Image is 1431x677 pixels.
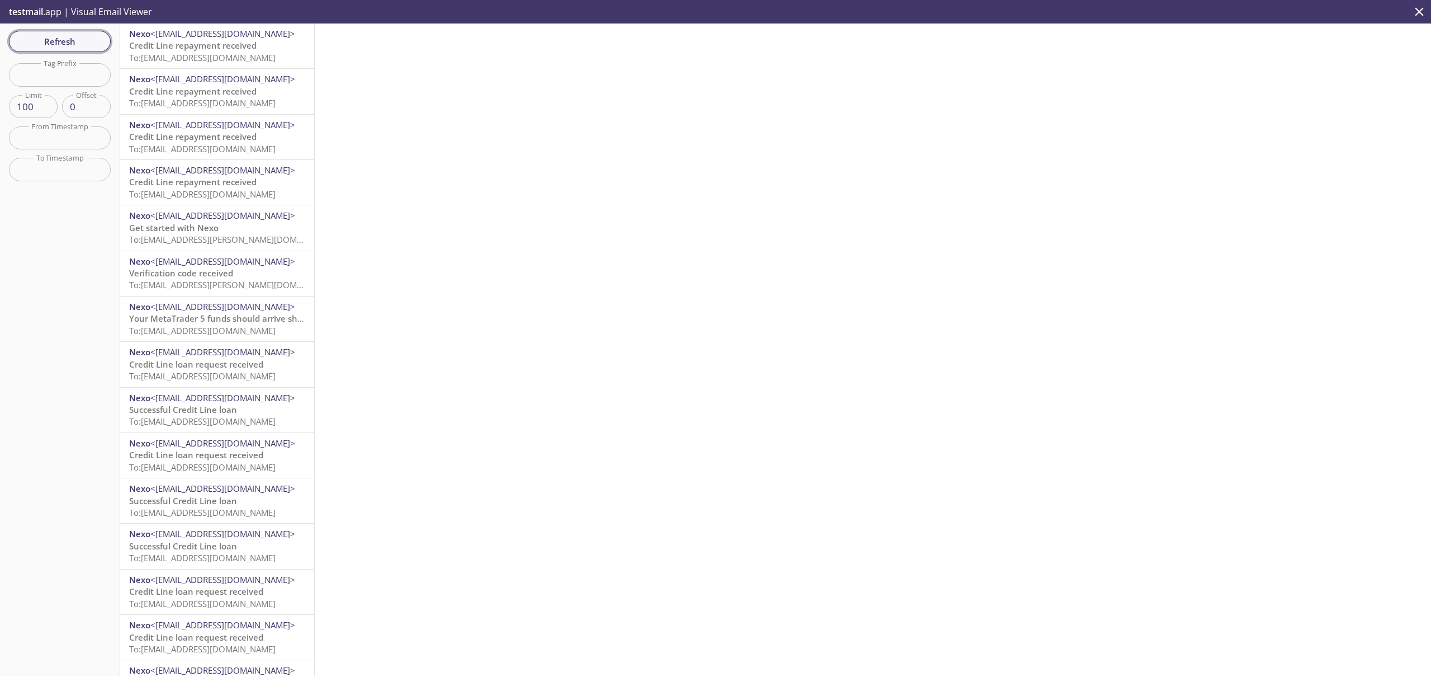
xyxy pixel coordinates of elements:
span: To: [EMAIL_ADDRESS][PERSON_NAME][DOMAIN_NAME] [129,234,340,245]
span: Verification code received [129,267,233,279]
span: <[EMAIL_ADDRESS][DOMAIN_NAME]> [150,665,295,676]
div: Nexo<[EMAIL_ADDRESS][DOMAIN_NAME]>Your MetaTrader 5 funds should arrive shortlyTo:[EMAIL_ADDRESS]... [120,297,314,341]
span: Successful Credit Line loan [129,404,237,415]
span: <[EMAIL_ADDRESS][DOMAIN_NAME]> [150,392,295,403]
span: Nexo [129,392,150,403]
span: <[EMAIL_ADDRESS][DOMAIN_NAME]> [150,28,295,39]
span: Credit Line loan request received [129,449,263,460]
span: <[EMAIL_ADDRESS][DOMAIN_NAME]> [150,574,295,585]
span: <[EMAIL_ADDRESS][DOMAIN_NAME]> [150,301,295,312]
span: Credit Line repayment received [129,40,257,51]
span: Nexo [129,665,150,676]
span: To: [EMAIL_ADDRESS][DOMAIN_NAME] [129,189,276,200]
div: Nexo<[EMAIL_ADDRESS][DOMAIN_NAME]>Successful Credit Line loanTo:[EMAIL_ADDRESS][DOMAIN_NAME] [120,388,314,432]
span: Credit Line repayment received [129,131,257,142]
div: Nexo<[EMAIL_ADDRESS][DOMAIN_NAME]>Credit Line loan request receivedTo:[EMAIL_ADDRESS][DOMAIN_NAME] [120,615,314,660]
span: <[EMAIL_ADDRESS][DOMAIN_NAME]> [150,119,295,130]
span: To: [EMAIL_ADDRESS][DOMAIN_NAME] [129,552,276,563]
span: To: [EMAIL_ADDRESS][PERSON_NAME][DOMAIN_NAME] [129,279,340,290]
span: To: [EMAIL_ADDRESS][DOMAIN_NAME] [129,370,276,382]
span: Nexo [129,210,150,221]
div: Nexo<[EMAIL_ADDRESS][DOMAIN_NAME]>Successful Credit Line loanTo:[EMAIL_ADDRESS][DOMAIN_NAME] [120,478,314,523]
span: Nexo [129,574,150,585]
span: <[EMAIL_ADDRESS][DOMAIN_NAME]> [150,73,295,84]
div: Nexo<[EMAIL_ADDRESS][DOMAIN_NAME]>Verification code receivedTo:[EMAIL_ADDRESS][PERSON_NAME][DOMAI... [120,251,314,296]
span: Credit Line repayment received [129,176,257,187]
span: Nexo [129,73,150,84]
button: Refresh [9,31,111,52]
span: Get started with Nexo [129,222,219,233]
span: <[EMAIL_ADDRESS][DOMAIN_NAME]> [150,619,295,631]
div: Nexo<[EMAIL_ADDRESS][DOMAIN_NAME]>Credit Line repayment receivedTo:[EMAIL_ADDRESS][DOMAIN_NAME] [120,69,314,114]
span: <[EMAIL_ADDRESS][DOMAIN_NAME]> [150,210,295,221]
span: Nexo [129,119,150,130]
span: <[EMAIL_ADDRESS][DOMAIN_NAME]> [150,256,295,267]
span: Nexo [129,619,150,631]
span: To: [EMAIL_ADDRESS][DOMAIN_NAME] [129,507,276,518]
span: <[EMAIL_ADDRESS][DOMAIN_NAME]> [150,528,295,539]
span: To: [EMAIL_ADDRESS][DOMAIN_NAME] [129,52,276,63]
span: To: [EMAIL_ADDRESS][DOMAIN_NAME] [129,416,276,427]
span: Nexo [129,28,150,39]
span: Nexo [129,528,150,539]
span: Credit Line loan request received [129,359,263,370]
div: Nexo<[EMAIL_ADDRESS][DOMAIN_NAME]>Credit Line repayment receivedTo:[EMAIL_ADDRESS][DOMAIN_NAME] [120,115,314,159]
span: To: [EMAIL_ADDRESS][DOMAIN_NAME] [129,462,276,473]
span: Nexo [129,483,150,494]
span: To: [EMAIL_ADDRESS][DOMAIN_NAME] [129,325,276,336]
span: Credit Line repayment received [129,86,257,97]
div: Nexo<[EMAIL_ADDRESS][DOMAIN_NAME]>Credit Line repayment receivedTo:[EMAIL_ADDRESS][DOMAIN_NAME] [120,23,314,68]
span: <[EMAIL_ADDRESS][DOMAIN_NAME]> [150,438,295,449]
span: testmail [9,6,43,18]
span: Nexo [129,438,150,449]
div: Nexo<[EMAIL_ADDRESS][DOMAIN_NAME]>Credit Line loan request receivedTo:[EMAIL_ADDRESS][DOMAIN_NAME] [120,433,314,478]
span: To: [EMAIL_ADDRESS][DOMAIN_NAME] [129,97,276,109]
span: Nexo [129,301,150,312]
span: Nexo [129,346,150,358]
span: Credit Line loan request received [129,632,263,643]
span: Successful Credit Line loan [129,540,237,552]
div: Nexo<[EMAIL_ADDRESS][DOMAIN_NAME]>Successful Credit Line loanTo:[EMAIL_ADDRESS][DOMAIN_NAME] [120,524,314,568]
div: Nexo<[EMAIL_ADDRESS][DOMAIN_NAME]>Credit Line loan request receivedTo:[EMAIL_ADDRESS][DOMAIN_NAME] [120,342,314,387]
div: Nexo<[EMAIL_ADDRESS][DOMAIN_NAME]>Credit Line repayment receivedTo:[EMAIL_ADDRESS][DOMAIN_NAME] [120,160,314,205]
div: Nexo<[EMAIL_ADDRESS][DOMAIN_NAME]>Credit Line loan request receivedTo:[EMAIL_ADDRESS][DOMAIN_NAME] [120,570,314,614]
span: <[EMAIL_ADDRESS][DOMAIN_NAME]> [150,164,295,176]
span: <[EMAIL_ADDRESS][DOMAIN_NAME]> [150,346,295,358]
span: Nexo [129,164,150,176]
span: Successful Credit Line loan [129,495,237,506]
span: To: [EMAIL_ADDRESS][DOMAIN_NAME] [129,143,276,154]
div: Nexo<[EMAIL_ADDRESS][DOMAIN_NAME]>Get started with NexoTo:[EMAIL_ADDRESS][PERSON_NAME][DOMAIN_NAME] [120,205,314,250]
span: To: [EMAIL_ADDRESS][DOMAIN_NAME] [129,598,276,609]
span: <[EMAIL_ADDRESS][DOMAIN_NAME]> [150,483,295,494]
span: Your MetaTrader 5 funds should arrive shortly [129,313,316,324]
span: Refresh [18,34,102,49]
span: Credit Line loan request received [129,586,263,597]
span: Nexo [129,256,150,267]
span: To: [EMAIL_ADDRESS][DOMAIN_NAME] [129,643,276,655]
